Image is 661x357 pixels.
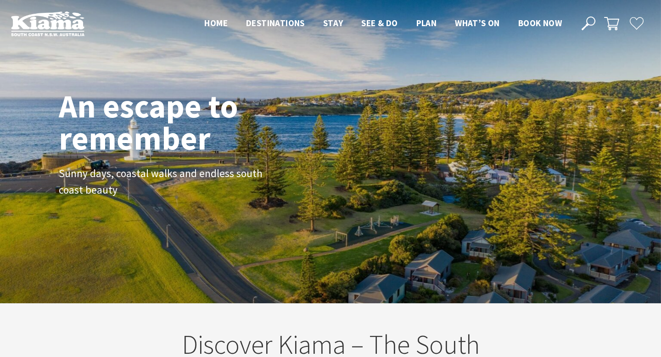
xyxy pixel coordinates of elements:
span: Destinations [246,17,305,28]
h1: An escape to remember [59,90,311,154]
nav: Main Menu [195,16,571,31]
span: Book now [518,17,562,28]
span: See & Do [361,17,398,28]
span: Home [204,17,228,28]
span: Plan [416,17,437,28]
p: Sunny days, coastal walks and endless south coast beauty [59,165,265,199]
span: Stay [323,17,343,28]
img: Kiama Logo [11,11,84,36]
span: What’s On [455,17,500,28]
